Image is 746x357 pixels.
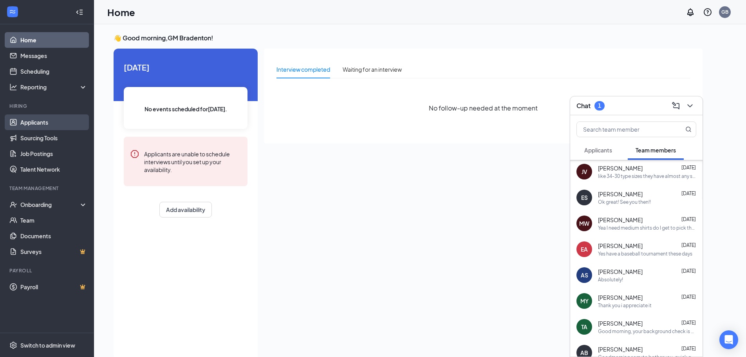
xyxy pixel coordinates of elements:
[114,34,703,42] h3: 👋 Good morning, GM Bradenton !
[20,228,87,244] a: Documents
[20,48,87,63] a: Messages
[145,105,227,113] span: No events scheduled for [DATE] .
[580,349,588,357] div: AB
[20,130,87,146] a: Sourcing Tools
[598,190,643,198] span: [PERSON_NAME]
[20,341,75,349] div: Switch to admin view
[598,173,696,179] div: like 34-30 type sizes they have almost any size
[598,319,643,327] span: [PERSON_NAME]
[20,63,87,79] a: Scheduling
[9,201,17,208] svg: UserCheck
[159,202,212,217] button: Add availability
[581,271,588,279] div: AS
[684,100,696,112] button: ChevronDown
[686,7,695,17] svg: Notifications
[670,100,682,112] button: ComposeMessage
[685,126,692,132] svg: MagnifyingGlass
[130,149,139,159] svg: Error
[598,345,643,353] span: [PERSON_NAME]
[124,61,247,73] span: [DATE]
[581,194,588,201] div: ES
[20,244,87,259] a: SurveysCrown
[598,199,651,205] div: Ok great! See you then!!
[685,101,695,111] svg: ChevronDown
[580,297,589,305] div: MY
[584,147,612,154] span: Applicants
[9,267,86,274] div: Payroll
[107,5,135,19] h1: Home
[577,122,670,137] input: Search team member
[598,294,643,301] span: [PERSON_NAME]
[681,216,696,222] span: [DATE]
[671,101,681,111] svg: ComposeMessage
[20,161,87,177] a: Talent Network
[9,8,16,16] svg: WorkstreamLogo
[598,328,696,335] div: Good morning, your background check is all clear. Can you please send me a copy of you ssc and ID...
[20,83,88,91] div: Reporting
[343,65,402,74] div: Waiting for an interview
[576,101,591,110] h3: Chat
[144,149,241,174] div: Applicants are unable to schedule interviews until you set up your availability.
[579,219,589,227] div: MW
[598,242,643,250] span: [PERSON_NAME]
[598,225,696,231] div: Yea I need medium shirts do I get to pick the style if you order shoes?
[636,147,676,154] span: Team members
[20,201,81,208] div: Onboarding
[598,268,643,275] span: [PERSON_NAME]
[20,279,87,295] a: PayrollCrown
[598,216,643,224] span: [PERSON_NAME]
[681,190,696,196] span: [DATE]
[681,242,696,248] span: [DATE]
[9,185,86,192] div: Team Management
[429,103,538,113] span: No follow-up needed at the moment
[20,114,87,130] a: Applicants
[598,102,601,109] div: 1
[719,330,738,349] div: Open Intercom Messenger
[76,8,83,16] svg: Collapse
[581,323,587,331] div: TA
[681,165,696,170] span: [DATE]
[681,268,696,274] span: [DATE]
[598,250,692,257] div: Yes have a baseball tournament these days
[681,294,696,300] span: [DATE]
[581,245,588,253] div: EA
[20,212,87,228] a: Team
[681,346,696,352] span: [DATE]
[9,83,17,91] svg: Analysis
[9,341,17,349] svg: Settings
[598,276,623,283] div: Absolutely!
[721,9,728,15] div: GB
[276,65,330,74] div: Interview completed
[9,103,86,109] div: Hiring
[598,164,643,172] span: [PERSON_NAME]
[703,7,712,17] svg: QuestionInfo
[598,302,652,309] div: Thank you i appreciate it
[681,320,696,326] span: [DATE]
[20,146,87,161] a: Job Postings
[582,168,587,176] div: JV
[20,32,87,48] a: Home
